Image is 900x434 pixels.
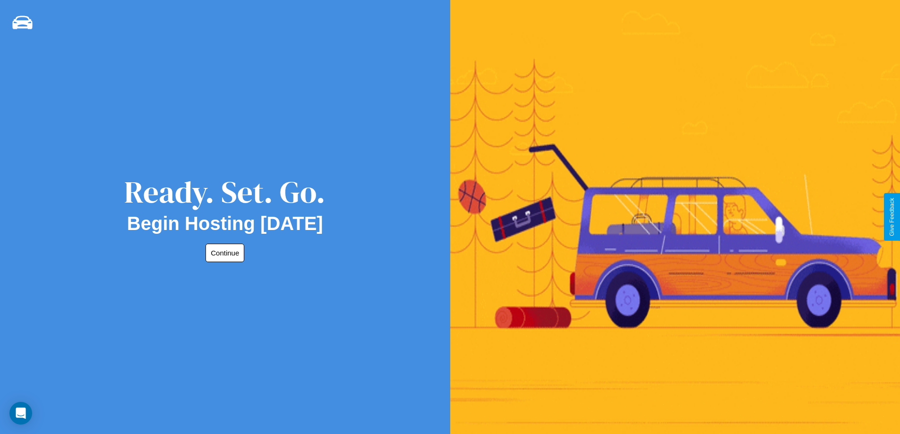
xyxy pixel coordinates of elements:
button: Continue [206,244,244,262]
div: Ready. Set. Go. [124,171,326,213]
h2: Begin Hosting [DATE] [127,213,323,234]
div: Give Feedback [889,198,895,236]
div: Open Intercom Messenger [9,402,32,425]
